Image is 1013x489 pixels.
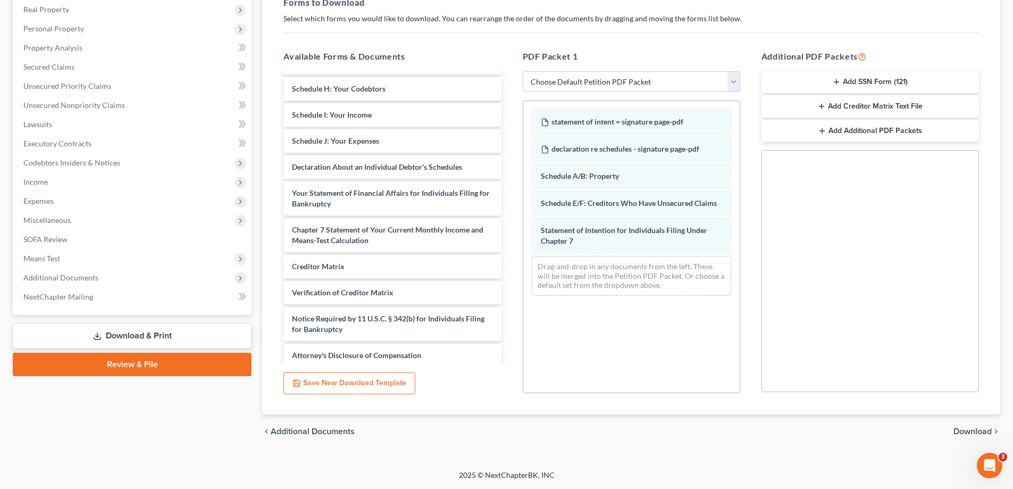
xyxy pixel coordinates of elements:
button: Add Creditor Matrix Text File [761,95,979,118]
span: Schedule E/F: Creditors Who Have Unsecured Claims [541,198,717,208]
a: Executory Contracts [15,134,252,153]
span: statement of intent = signature page-pdf [551,117,683,126]
span: Statement of Intention for Individuals Filing Under Chapter 7 [541,226,707,245]
span: Personal Property [23,24,84,33]
i: chevron_left [262,427,271,436]
span: Codebtors Insiders & Notices [23,158,120,167]
span: Executory Contracts [23,139,91,148]
button: Download chevron_right [953,427,1000,436]
span: Schedule I: Your Income [292,110,372,119]
iframe: Intercom live chat [977,453,1002,478]
a: Secured Claims [15,57,252,77]
span: Secured Claims [23,62,74,71]
span: Property Analysis [23,43,82,52]
span: Schedule J: Your Expenses [292,136,379,145]
span: Unsecured Priority Claims [23,81,111,90]
span: Creditor Matrix [292,262,345,271]
a: chevron_left Additional Documents [262,427,355,436]
div: Drag-and-drop in any documents from the left. These will be merged into the Petition PDF Packet. ... [532,256,731,296]
span: SOFA Review [23,235,68,244]
i: chevron_right [992,427,1000,436]
span: Your Statement of Financial Affairs for Individuals Filing for Bankruptcy [292,188,490,208]
a: Property Analysis [15,38,252,57]
span: Unsecured Nonpriority Claims [23,101,125,110]
span: Income [23,177,48,186]
span: Miscellaneous [23,216,71,225]
span: Lawsuits [23,120,52,129]
h5: Additional PDF Packets [761,50,979,63]
span: Chapter 7 Statement of Your Current Monthly Income and Means-Test Calculation [292,225,483,245]
button: Save New Download Template [283,372,415,395]
span: Declaration About an Individual Debtor's Schedules [292,162,462,171]
h5: PDF Packet 1 [523,50,740,63]
button: Add Additional PDF Packets [761,120,979,142]
span: 3 [999,453,1007,461]
h5: Available Forms & Documents [283,50,501,63]
span: Means Test [23,254,60,263]
span: Verification of Creditor Matrix [292,288,394,297]
span: Download [953,427,992,436]
span: Schedule H: Your Codebtors [292,84,386,93]
span: Attorney's Disclosure of Compensation [292,351,421,360]
a: Unsecured Priority Claims [15,77,252,96]
p: Select which forms you would like to download. You can rearrange the order of the documents by dr... [283,13,979,24]
a: Lawsuits [15,115,252,134]
span: Notice Required by 11 U.S.C. § 342(b) for Individuals Filing for Bankruptcy [292,314,484,334]
button: Add SSN Form (121) [761,71,979,94]
a: SOFA Review [15,230,252,249]
span: Schedule A/B: Property [541,171,619,180]
div: 2025 © NextChapterBK, INC [204,470,810,489]
span: declaration re schedules - signature page-pdf [551,144,699,153]
span: Additional Documents [271,427,355,436]
a: NextChapter Mailing [15,287,252,306]
span: Real Property [23,5,69,14]
span: NextChapter Mailing [23,292,93,301]
a: Review & File [13,353,252,376]
span: Expenses [23,196,54,205]
span: Additional Documents [23,273,98,282]
a: Unsecured Nonpriority Claims [15,96,252,115]
a: Download & Print [13,324,252,349]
